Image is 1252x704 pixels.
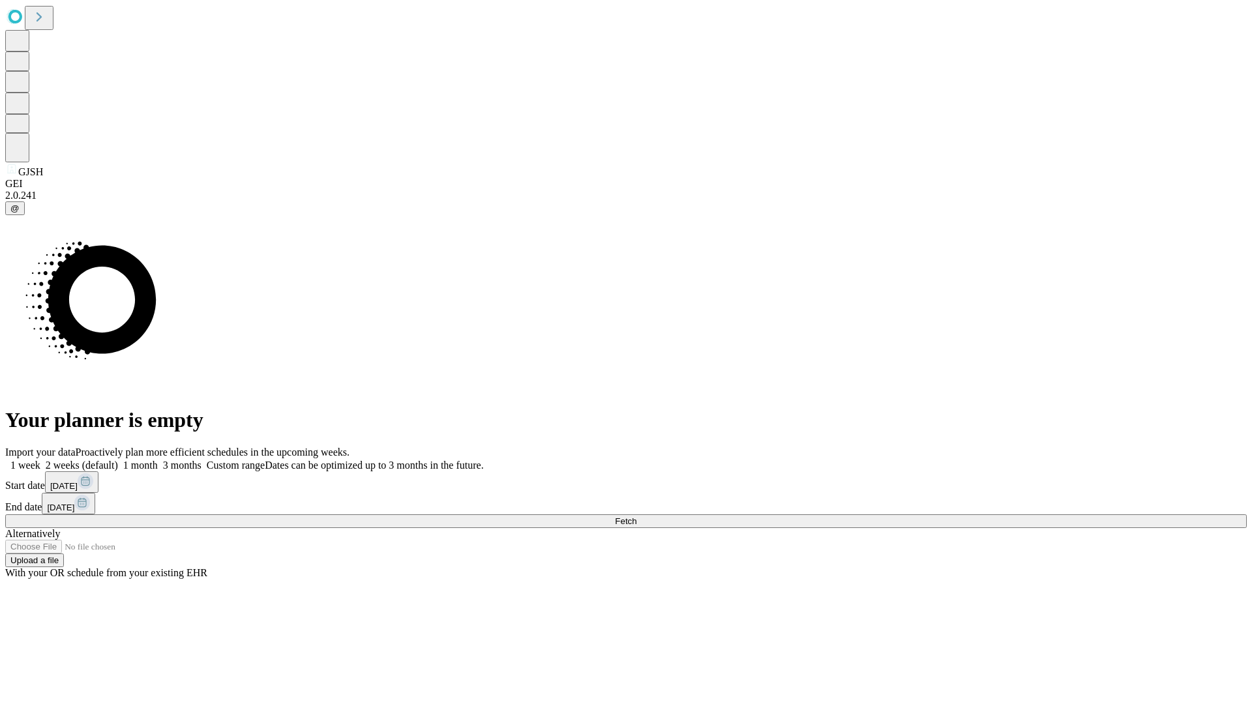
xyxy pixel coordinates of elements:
span: @ [10,203,20,213]
div: 2.0.241 [5,190,1247,201]
h1: Your planner is empty [5,408,1247,432]
span: Import your data [5,447,76,458]
span: Proactively plan more efficient schedules in the upcoming weeks. [76,447,350,458]
span: 1 month [123,460,158,471]
span: Fetch [615,516,636,526]
button: [DATE] [42,493,95,514]
span: Dates can be optimized up to 3 months in the future. [265,460,483,471]
span: 2 weeks (default) [46,460,118,471]
span: 3 months [163,460,201,471]
span: 1 week [10,460,40,471]
span: GJSH [18,166,43,177]
button: Fetch [5,514,1247,528]
span: Alternatively [5,528,60,539]
button: @ [5,201,25,215]
span: [DATE] [50,481,78,491]
span: Custom range [207,460,265,471]
button: [DATE] [45,471,98,493]
span: With your OR schedule from your existing EHR [5,567,207,578]
button: Upload a file [5,553,64,567]
div: End date [5,493,1247,514]
span: [DATE] [47,503,74,512]
div: Start date [5,471,1247,493]
div: GEI [5,178,1247,190]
